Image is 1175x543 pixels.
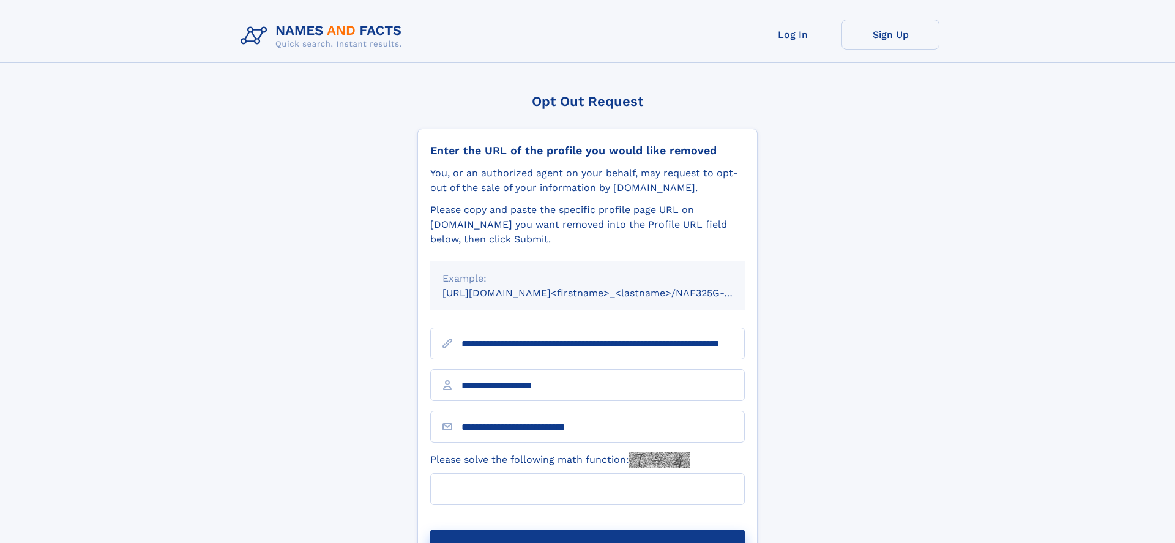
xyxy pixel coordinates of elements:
img: Logo Names and Facts [236,20,412,53]
div: Please copy and paste the specific profile page URL on [DOMAIN_NAME] you want removed into the Pr... [430,203,745,247]
div: Enter the URL of the profile you would like removed [430,144,745,157]
a: Log In [744,20,841,50]
div: Opt Out Request [417,94,758,109]
label: Please solve the following math function: [430,452,690,468]
div: Example: [442,271,733,286]
a: Sign Up [841,20,939,50]
small: [URL][DOMAIN_NAME]<firstname>_<lastname>/NAF325G-xxxxxxxx [442,287,768,299]
div: You, or an authorized agent on your behalf, may request to opt-out of the sale of your informatio... [430,166,745,195]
